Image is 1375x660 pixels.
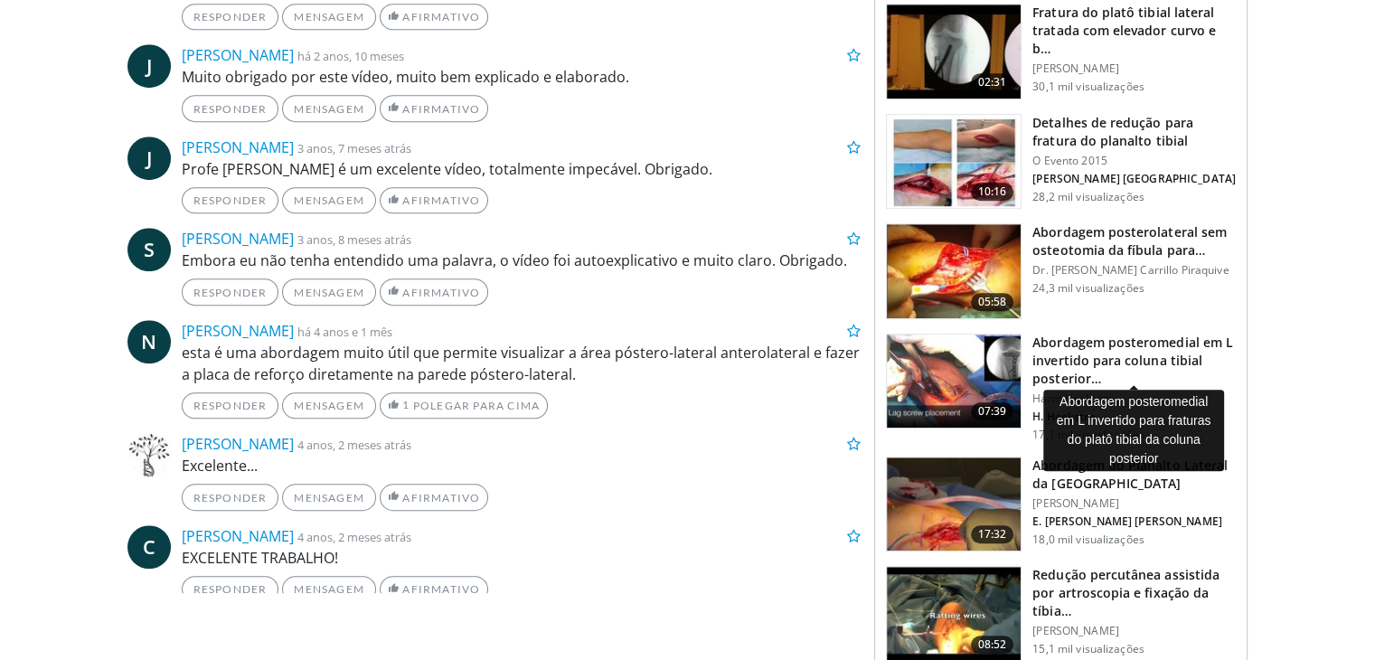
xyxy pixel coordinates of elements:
a: 1 polegar para cima [380,392,548,419]
font: 15,1 mil visualizações [1032,641,1144,656]
font: S [144,236,155,262]
a: Mensagem [282,95,376,121]
font: Responder [193,193,268,207]
font: Afirmativo [402,193,480,207]
font: Responder [193,102,268,116]
font: 17,1 mil visualizações [1032,427,1144,442]
font: [PERSON_NAME] [1032,495,1119,511]
a: Mensagem [282,4,376,30]
font: 4 anos, 2 meses atrás [297,529,411,545]
font: 05:58 [978,294,1007,309]
font: há 2 anos, 10 meses [297,48,404,64]
font: Abordagem do Planalto Lateral da [GEOGRAPHIC_DATA] [1032,457,1228,492]
a: 02:31 Fratura do platô tibial lateral tratada com elevador curvo e b… [PERSON_NAME] 30,1 mil visu... [886,4,1236,99]
font: Mensagem [294,286,364,299]
font: Afirmativo [402,102,480,116]
a: S [127,228,171,271]
img: Avatar [127,433,171,476]
a: 07:39 Abordagem posteromedial em L invertido para coluna tibial posterior… Harm Hoekstra H. Hoeks... [886,334,1236,442]
img: 59cc1cba-3af8-4c97-9594-c987cca28a26.150x105_q85_crop-smart_upscale.jpg [887,224,1021,318]
a: Responder [182,484,279,510]
a: J [127,137,171,180]
font: Muito obrigado por este vídeo, muito bem explicado e elaborado. [182,67,629,87]
a: Afirmativo [380,4,488,30]
font: Profe [PERSON_NAME] é um excelente vídeo, totalmente impecável. Obrigado. [182,159,712,179]
font: Afirmativo [402,10,480,24]
font: Afirmativo [402,491,480,504]
a: Responder [182,576,279,602]
font: 28,2 mil visualizações [1032,189,1144,204]
a: Afirmativo [380,484,488,510]
font: Abordagem posteromedial em L invertido para fraturas do platô tibial da coluna posterior [1057,394,1211,466]
font: Mensagem [294,399,364,412]
font: há 4 anos e 1 mês [297,324,392,340]
font: Mensagem [294,10,364,24]
a: 05:58 Abordagem posterolateral sem osteotomia da fíbula para… Dr. [PERSON_NAME] Carrillo Piraquiv... [886,223,1236,319]
font: 10:16 [978,184,1007,199]
font: 3 anos, 8 meses atrás [297,231,411,248]
font: Harm Hoekstra [1032,391,1112,406]
a: Responder [182,278,279,305]
a: Responder [182,4,279,30]
a: J [127,44,171,88]
font: Responder [193,582,268,596]
a: Responder [182,187,279,213]
font: Abordagem posterolateral sem osteotomia da fíbula para… [1032,223,1227,259]
a: Mensagem [282,392,376,419]
font: Excelente... [182,456,258,476]
font: 3 anos, 7 meses atrás [297,140,411,156]
font: 18,0 mil visualizações [1032,532,1144,547]
font: Responder [193,491,268,504]
a: [PERSON_NAME] [182,434,294,454]
font: [PERSON_NAME] [1032,623,1119,638]
a: Mensagem [282,278,376,305]
img: 5e9141a8-d631-4ecd-8eed-c1227c323c1b.150x105_q85_crop-smart_upscale.jpg [887,457,1021,552]
a: [PERSON_NAME] [182,45,294,65]
font: 30,1 mil visualizações [1032,79,1144,94]
a: [PERSON_NAME] [182,137,294,157]
font: Embora eu não tenha entendido uma palavra, o vídeo foi autoexplicativo e muito claro. Obrigado. [182,250,847,270]
font: J [146,145,152,171]
font: Dr. [PERSON_NAME] Carrillo Piraquive [1032,262,1229,278]
img: a8bbbc17-ed6f-4c2b-b210-6e13634d311f.150x105_q85_crop-smart_upscale.jpg [887,115,1021,209]
img: 7287a94e-0a91-4117-b882-3d9ba847c399.150x105_q85_crop-smart_upscale.jpg [887,335,1021,429]
font: 4 anos, 2 meses atrás [297,437,411,453]
img: ssCKXnGZZaxxNNa35hMDoxOjBvO2OFFA_1.150x105_q85_crop-smart_upscale.jpg [887,5,1021,99]
font: [PERSON_NAME] [GEOGRAPHIC_DATA] [1032,171,1236,186]
a: Mensagem [282,187,376,213]
font: EXCELENTE TRABALHO! [182,548,338,568]
a: Mensagem [282,576,376,602]
a: N [127,320,171,363]
a: [PERSON_NAME] [182,229,294,249]
a: 17:32 Abordagem do Planalto Lateral da [GEOGRAPHIC_DATA] [PERSON_NAME] E. [PERSON_NAME] [PERSON_N... [886,457,1236,552]
font: Responder [193,399,268,412]
a: Mensagem [282,484,376,510]
a: 10:16 Detalhes de redução para fratura do planalto tibial O Evento 2015 [PERSON_NAME] [GEOGRAPHIC... [886,114,1236,210]
font: 1 [402,398,410,411]
a: Afirmativo [380,278,488,305]
font: J [146,52,152,79]
a: Afirmativo [380,187,488,213]
font: O Evento 2015 [1032,153,1107,168]
a: Afirmativo [380,576,488,602]
font: 07:39 [978,403,1007,419]
font: 08:52 [978,636,1007,652]
font: Mensagem [294,491,364,504]
font: 17:32 [978,526,1007,542]
font: Mensagem [294,102,364,116]
font: polegar para cima [413,399,540,412]
font: Fratura do platô tibial lateral tratada com elevador curvo e b… [1032,4,1216,57]
a: [PERSON_NAME] [182,321,294,341]
font: Detalhes de redução para fratura do planalto tibial [1032,114,1192,149]
font: Afirmativo [402,286,480,299]
font: [PERSON_NAME] [1032,61,1119,76]
font: Afirmativo [402,582,480,596]
a: [PERSON_NAME] [182,526,294,546]
font: E. [PERSON_NAME] [PERSON_NAME] [1032,514,1222,529]
font: C [143,533,155,560]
